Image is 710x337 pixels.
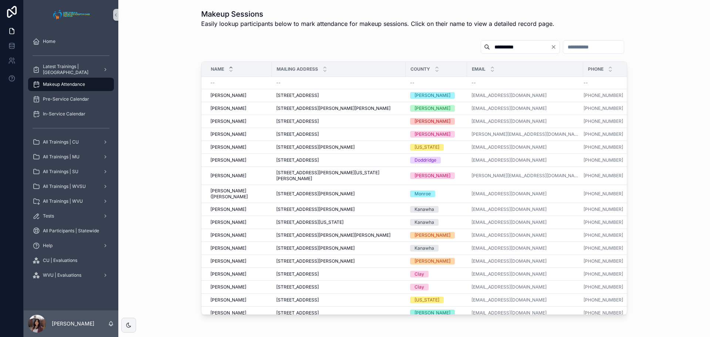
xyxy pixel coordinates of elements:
div: [PERSON_NAME] [415,118,450,125]
span: Mailing Address [277,66,318,72]
a: [PHONE_NUMBER] [584,245,642,251]
span: [PERSON_NAME] [210,92,246,98]
span: [PERSON_NAME] [210,310,246,316]
a: [PERSON_NAME] [210,219,267,225]
span: [PERSON_NAME] [210,173,246,179]
a: [PHONE_NUMBER] [584,284,642,290]
a: [PERSON_NAME] [410,118,463,125]
a: CU | Evaluations [28,254,114,267]
span: [STREET_ADDRESS] [276,131,319,137]
a: [EMAIL_ADDRESS][DOMAIN_NAME] [471,271,547,277]
span: [STREET_ADDRESS] [276,310,319,316]
a: [PERSON_NAME] [410,131,463,138]
a: [PHONE_NUMBER] [584,92,642,98]
span: -- [584,80,588,86]
a: -- [471,80,579,86]
a: [EMAIL_ADDRESS][DOMAIN_NAME] [471,245,547,251]
span: -- [210,80,215,86]
span: [PERSON_NAME] [210,219,246,225]
a: All Trainings | CU [28,135,114,149]
a: [PHONE_NUMBER] [584,258,642,264]
span: [PERSON_NAME] [210,206,246,212]
span: [STREET_ADDRESS][PERSON_NAME] [276,144,355,150]
a: [PHONE_NUMBER] [584,271,642,277]
a: [PHONE_NUMBER] [584,131,642,137]
a: [EMAIL_ADDRESS][DOMAIN_NAME] [471,310,579,316]
span: [STREET_ADDRESS] [276,271,319,277]
a: [PERSON_NAME][EMAIL_ADDRESS][DOMAIN_NAME] [471,131,579,137]
a: WVU | Evaluations [28,269,114,282]
span: Name [211,66,224,72]
a: [PHONE_NUMBER] [584,297,623,303]
a: [PHONE_NUMBER] [584,157,623,163]
span: Phone [588,66,603,72]
a: [PHONE_NUMBER] [584,144,623,150]
a: [STREET_ADDRESS][PERSON_NAME] [276,144,401,150]
span: -- [410,80,415,86]
div: scrollable content [24,30,118,291]
div: [PERSON_NAME] [415,105,450,112]
a: [EMAIL_ADDRESS][DOMAIN_NAME] [471,219,579,225]
h1: Makeup Sessions [201,9,554,19]
a: [EMAIL_ADDRESS][DOMAIN_NAME] [471,191,579,197]
div: [US_STATE] [415,297,439,303]
a: [STREET_ADDRESS][PERSON_NAME][PERSON_NAME] [276,105,401,111]
span: -- [276,80,281,86]
a: [EMAIL_ADDRESS][DOMAIN_NAME] [471,297,547,303]
span: WVU | Evaluations [43,272,81,278]
div: [PERSON_NAME] [415,131,450,138]
a: [PHONE_NUMBER] [584,284,623,290]
a: [PHONE_NUMBER] [584,232,642,238]
span: [PERSON_NAME] [210,118,246,124]
a: [EMAIL_ADDRESS][DOMAIN_NAME] [471,245,579,251]
div: [PERSON_NAME] [415,172,450,179]
a: [PERSON_NAME] [210,118,267,124]
div: Kanawha [415,219,434,226]
a: [EMAIL_ADDRESS][DOMAIN_NAME] [471,144,579,150]
span: All Trainings | WVU [43,198,83,204]
a: [PERSON_NAME] [210,232,267,238]
a: -- [584,80,642,86]
a: [EMAIL_ADDRESS][DOMAIN_NAME] [471,284,547,290]
a: [EMAIL_ADDRESS][DOMAIN_NAME] [471,271,579,277]
span: Easily lookup participants below to mark attendance for makeup sessions. Click on their name to v... [201,19,554,28]
a: [PERSON_NAME] [210,105,267,111]
span: [STREET_ADDRESS] [276,297,319,303]
a: [STREET_ADDRESS] [276,157,401,163]
span: [STREET_ADDRESS] [276,118,319,124]
a: [US_STATE] [410,297,463,303]
div: Clay [415,284,424,290]
span: [PERSON_NAME] [210,297,246,303]
a: [PERSON_NAME] [210,271,267,277]
div: Clay [415,271,424,277]
span: -- [471,80,476,86]
span: [PERSON_NAME] ([PERSON_NAME] [210,188,267,200]
a: [PERSON_NAME] [210,310,267,316]
a: [EMAIL_ADDRESS][DOMAIN_NAME] [471,105,579,111]
a: [EMAIL_ADDRESS][DOMAIN_NAME] [471,92,579,98]
a: [PHONE_NUMBER] [584,219,623,225]
span: All Participants | Statewide [43,228,99,234]
a: [STREET_ADDRESS][PERSON_NAME] [276,191,401,197]
a: [PERSON_NAME][EMAIL_ADDRESS][DOMAIN_NAME] [471,173,579,179]
a: [STREET_ADDRESS][PERSON_NAME] [276,206,401,212]
a: [EMAIL_ADDRESS][DOMAIN_NAME] [471,157,579,163]
span: Help [43,243,53,249]
div: [PERSON_NAME] [415,258,450,264]
a: [EMAIL_ADDRESS][DOMAIN_NAME] [471,92,547,98]
span: [STREET_ADDRESS][PERSON_NAME][PERSON_NAME] [276,105,390,111]
a: -- [276,80,401,86]
a: [PERSON_NAME] [210,131,267,137]
a: [STREET_ADDRESS][PERSON_NAME] [276,258,401,264]
span: [PERSON_NAME] [210,131,246,137]
span: In-Service Calendar [43,111,85,117]
a: [PHONE_NUMBER] [584,232,623,238]
span: [PERSON_NAME] [210,157,246,163]
div: [PERSON_NAME] [415,310,450,316]
a: [EMAIL_ADDRESS][DOMAIN_NAME] [471,219,547,225]
a: [EMAIL_ADDRESS][DOMAIN_NAME] [471,206,579,212]
a: [PHONE_NUMBER] [584,310,642,316]
a: [PERSON_NAME] [410,310,463,316]
a: In-Service Calendar [28,107,114,121]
